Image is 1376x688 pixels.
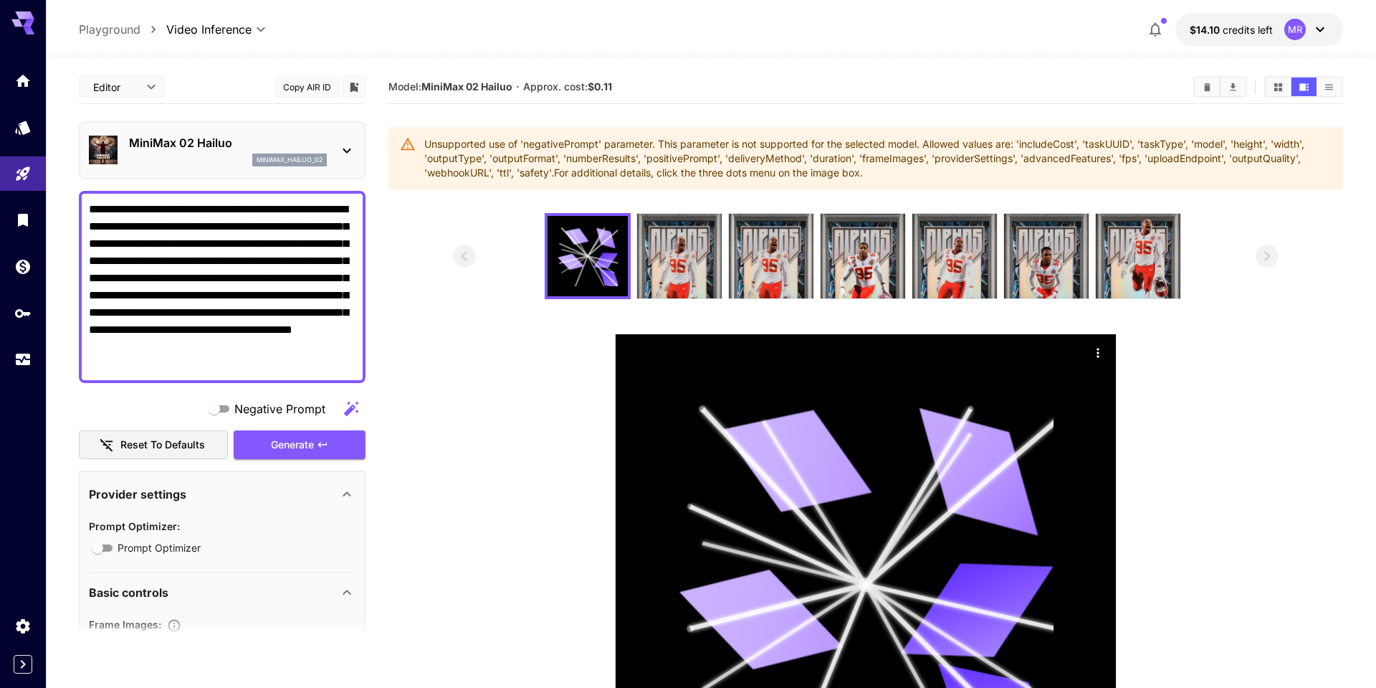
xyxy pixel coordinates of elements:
[1291,77,1317,96] button: Show media in video view
[271,436,314,454] span: Generate
[89,486,186,503] p: Provider settings
[79,21,140,38] a: Playground
[1004,214,1089,298] img: aC9sAAAAGSURBVAMApw53cFw7+dUAAAAASUVORK5CYII=
[275,77,340,98] button: Copy AIR ID
[637,214,722,298] img: yR5TQwAAAAGSURBVAMARAuf3Nf9Q88AAAAASUVORK5CYII=
[234,400,325,418] span: Negative Prompt
[14,165,32,183] div: Playground
[234,430,365,460] button: Generate
[348,78,360,95] button: Add to library
[1190,24,1223,36] span: $14.10
[1087,341,1109,363] div: Actions
[89,128,355,172] div: MiniMax 02 Hailuominimax_hailuo_02
[1195,77,1220,96] button: Clear All
[1317,77,1342,96] button: Show media in list view
[1223,24,1273,36] span: credits left
[516,78,520,95] p: ·
[89,575,355,610] div: Basic controls
[1096,214,1180,298] img: KvgAAAAZJREFUAwCKuAXtXAf4GQAAAABJRU5ErkJggg==
[1284,19,1306,40] div: MR
[1175,13,1343,46] button: $14.09871MR
[257,155,322,165] p: minimax_hailuo_02
[388,80,512,93] span: Model:
[118,540,201,555] span: Prompt Optimizer
[129,134,327,151] p: MiniMax 02 Hailuo
[1193,76,1247,98] div: Clear AllDownload All
[93,80,138,95] span: Editor
[166,21,252,38] span: Video Inference
[79,21,166,38] nav: breadcrumb
[14,258,32,275] div: Wallet
[14,617,32,635] div: Settings
[1264,76,1343,98] div: Show media in grid viewShow media in video viewShow media in list view
[14,118,32,136] div: Models
[89,520,180,532] span: Prompt Optimizer :
[588,80,612,93] b: $0.11
[821,214,905,298] img: B7rI7AAAABklEQVQDAIoEf6fTmsafAAAAAElFTkSuQmCC
[523,80,612,93] span: Approx. cost:
[89,477,355,512] div: Provider settings
[14,655,32,674] button: Expand sidebar
[89,584,168,601] p: Basic controls
[14,72,32,90] div: Home
[1220,77,1246,96] button: Download All
[1266,77,1291,96] button: Show media in grid view
[1190,22,1273,37] div: $14.09871
[79,430,228,460] button: Reset to defaults
[14,211,32,229] div: Library
[729,214,813,298] img: 14HM88AAAAGSURBVAMAWnJtQZQvXHoAAAAASUVORK5CYII=
[14,351,32,369] div: Usage
[912,214,997,298] img: WHdUMgAAAAZJREFUAwA550VWmOpV4QAAAABJRU5ErkJggg==
[424,131,1331,186] div: Unsupported use of 'negativePrompt' parameter. This parameter is not supported for the selected m...
[14,304,32,322] div: API Keys
[161,618,187,633] button: Upload frame images.
[421,80,512,93] b: MiniMax 02 Hailuo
